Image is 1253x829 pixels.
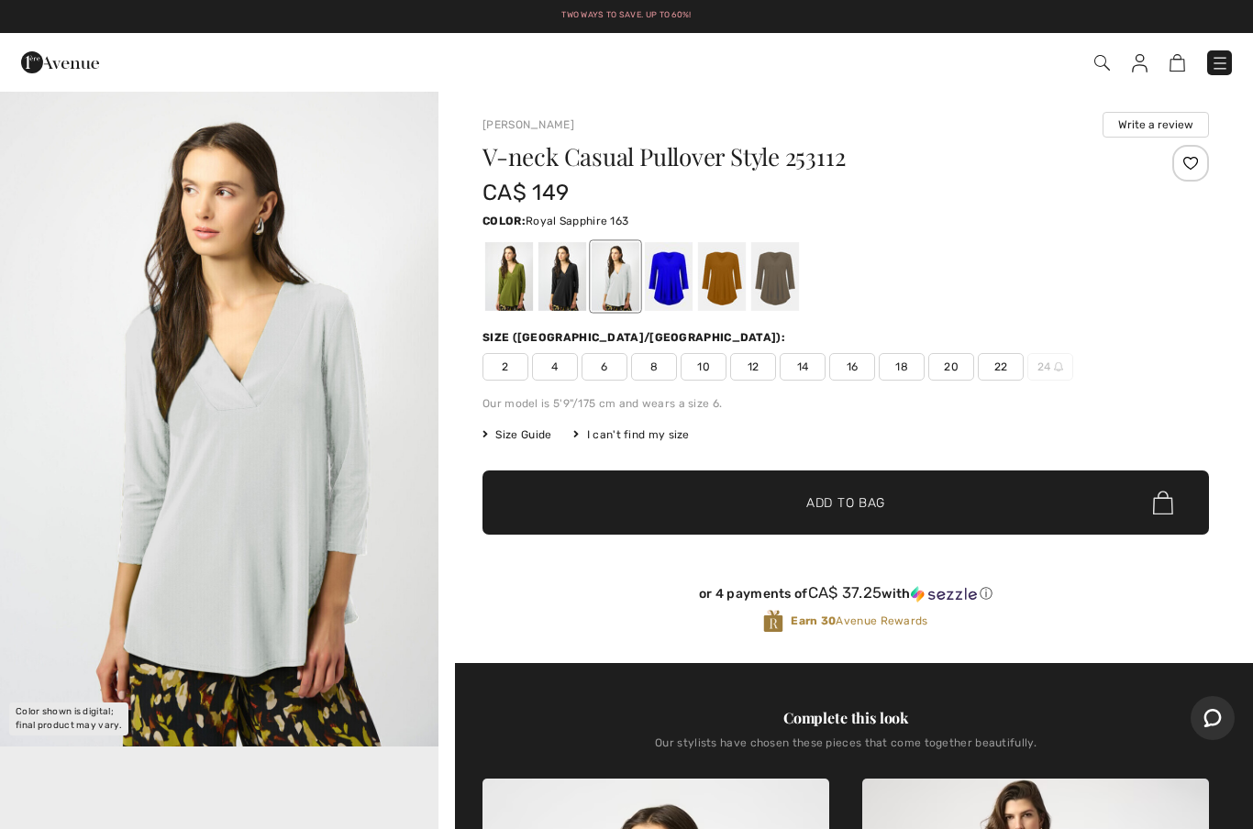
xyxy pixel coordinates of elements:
span: 2 [482,353,528,381]
span: 8 [631,353,677,381]
span: 22 [978,353,1024,381]
span: Color: [482,215,526,227]
span: CA$ 149 [482,180,569,205]
span: 12 [730,353,776,381]
h1: V-neck Casual Pullover Style 253112 [482,145,1088,169]
div: Black [538,242,586,311]
img: Bag.svg [1153,491,1173,514]
div: Java [751,242,799,311]
div: Vanilla 30 [592,242,639,311]
img: Search [1094,55,1110,71]
span: 16 [829,353,875,381]
div: Our stylists have chosen these pieces that come together beautifully. [482,736,1209,764]
span: Add to Bag [806,493,885,513]
span: 24 [1027,353,1073,381]
span: 10 [681,353,726,381]
span: 6 [582,353,627,381]
a: 1ère Avenue [21,52,99,70]
a: [PERSON_NAME] [482,118,574,131]
button: Write a review [1103,112,1209,138]
span: Avenue Rewards [791,613,927,629]
img: Shopping Bag [1170,54,1185,72]
img: ring-m.svg [1054,362,1063,371]
span: 4 [532,353,578,381]
img: My Info [1132,54,1148,72]
span: Size Guide [482,426,551,443]
span: 14 [780,353,826,381]
div: I can't find my size [573,426,689,443]
div: Size ([GEOGRAPHIC_DATA]/[GEOGRAPHIC_DATA]): [482,329,789,346]
span: 18 [879,353,925,381]
img: Sezzle [911,586,977,602]
img: Avenue Rewards [763,609,783,634]
div: Our model is 5'9"/175 cm and wears a size 6. [482,395,1209,412]
div: Medallion [698,242,746,311]
span: CA$ 37.25 [808,583,882,602]
img: 1ère Avenue [21,44,99,81]
span: Royal Sapphire 163 [526,215,628,227]
iframe: Opens a widget where you can chat to one of our agents [1191,696,1235,742]
div: Color shown is digital; final product may vary. [9,702,128,735]
div: Complete this look [482,707,1209,729]
a: Two ways to save. Up to 60%! [561,10,691,19]
img: Menu [1211,54,1229,72]
span: 20 [928,353,974,381]
div: or 4 payments ofCA$ 37.25withSezzle Click to learn more about Sezzle [482,584,1209,609]
strong: Earn 30 [791,614,836,627]
div: Artichoke [485,242,533,311]
button: Add to Bag [482,470,1209,535]
div: Royal Sapphire 163 [645,242,693,311]
div: or 4 payments of with [482,584,1209,602]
